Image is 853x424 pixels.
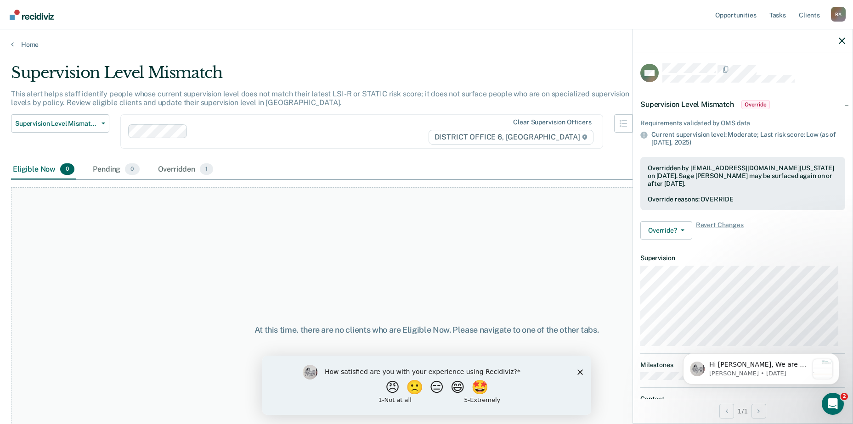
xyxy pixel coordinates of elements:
button: Override? [640,221,692,240]
span: Hi [PERSON_NAME], We are so excited to announce a brand new feature: AI case note search! 📣 Findi... [40,26,139,261]
button: Next Opportunity [751,404,766,418]
div: Pending [91,160,141,180]
div: Current supervision level: Moderate; Last risk score: Low (as of [DATE], [651,131,845,146]
div: Clear supervision officers [513,118,591,126]
div: Supervision Level MismatchOverride [633,90,853,119]
span: Supervision Level Mismatch [15,120,98,128]
span: DISTRICT OFFICE 6, [GEOGRAPHIC_DATA] [429,130,593,145]
span: 1 [200,163,213,175]
span: Revert Changes [696,221,744,240]
p: This alert helps staff identify people whose current supervision level does not match their lates... [11,89,629,107]
dt: Milestones [640,361,845,369]
span: 2025) [674,139,691,146]
span: 2 [841,393,848,400]
div: Supervision Level Mismatch [11,63,651,89]
p: Message from Kim, sent 2w ago [40,34,139,43]
div: Override reasons: OVERRIDE [648,195,838,203]
button: Previous Opportunity [719,404,734,418]
div: Overridden [156,160,215,180]
div: At this time, there are no clients who are Eligible Now. Please navigate to one of the other tabs. [219,325,634,335]
div: Sage [PERSON_NAME] is now in the Overridden tab for Supervision Level Mismatch [23,396,298,404]
iframe: Survey by Kim from Recidiviz [262,356,591,415]
img: Recidiviz [10,10,54,20]
a: Home [11,40,842,49]
div: Requirements validated by OMS data [640,119,845,127]
span: Override [741,100,770,109]
div: R A [831,7,846,22]
iframe: Intercom notifications message [669,335,853,399]
span: Supervision Level Mismatch [640,100,734,109]
button: Profile dropdown button [831,7,846,22]
span: 0 [125,163,139,175]
div: Overridden by [EMAIL_ADDRESS][DOMAIN_NAME][US_STATE] on [DATE]. Sage [PERSON_NAME] may be surface... [648,164,838,187]
div: 1 / 1 [633,399,853,423]
span: 0 [60,163,74,175]
dt: Contact [640,395,845,403]
dt: Supervision [640,254,845,262]
iframe: Intercom live chat [822,393,844,415]
div: Eligible Now [11,160,76,180]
